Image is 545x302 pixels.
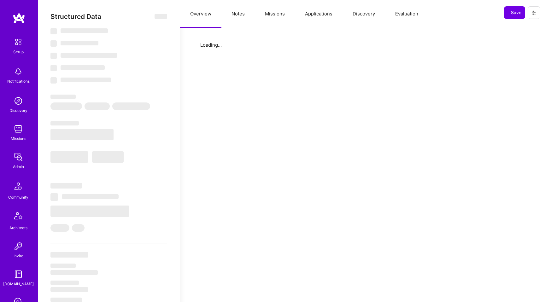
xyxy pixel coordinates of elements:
div: Community [8,194,28,200]
button: Save [504,6,525,19]
span: ‌ [50,102,82,110]
span: ‌ [50,183,82,189]
span: ‌ [50,264,76,268]
img: teamwork [12,123,25,135]
span: ‌ [61,41,98,45]
div: Missions [11,135,26,142]
span: ‌ [50,270,98,275]
span: ‌ [50,28,57,34]
img: logo [13,13,25,24]
span: ‌ [50,252,88,258]
div: Admin [13,163,24,170]
span: ‌ [50,77,57,84]
span: ‌ [50,53,57,59]
span: ‌ [50,65,57,71]
span: ‌ [50,206,129,217]
div: Notifications [7,78,30,84]
span: ‌ [72,224,85,232]
span: ‌ [50,298,82,302]
div: Architects [9,224,27,231]
span: ‌ [50,151,88,163]
span: ‌ [50,287,88,292]
span: ‌ [92,151,124,163]
span: ‌ [50,224,69,232]
span: ‌ [62,194,119,199]
span: ‌ [50,121,79,125]
span: ‌ [50,40,57,47]
img: Architects [11,209,26,224]
span: ‌ [155,14,167,19]
span: ‌ [61,78,111,82]
span: ‌ [85,102,110,110]
img: setup [12,35,25,49]
span: ‌ [61,28,108,33]
span: ‌ [61,53,117,58]
div: Invite [14,253,23,259]
span: ‌ [50,95,76,99]
div: Setup [13,49,24,55]
div: Loading... [200,42,525,48]
span: ‌ [50,281,79,285]
span: Save [508,9,521,16]
span: Structured Data [50,13,101,20]
img: Invite [12,240,25,253]
div: Discovery [9,107,27,114]
div: [DOMAIN_NAME] [3,281,34,287]
img: admin teamwork [12,151,25,163]
img: bell [12,65,25,78]
img: Community [11,179,26,194]
span: ‌ [50,129,114,140]
span: ‌ [61,65,105,70]
img: guide book [12,268,25,281]
span: ‌ [50,193,58,201]
span: ‌ [112,102,150,110]
img: discovery [12,95,25,107]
